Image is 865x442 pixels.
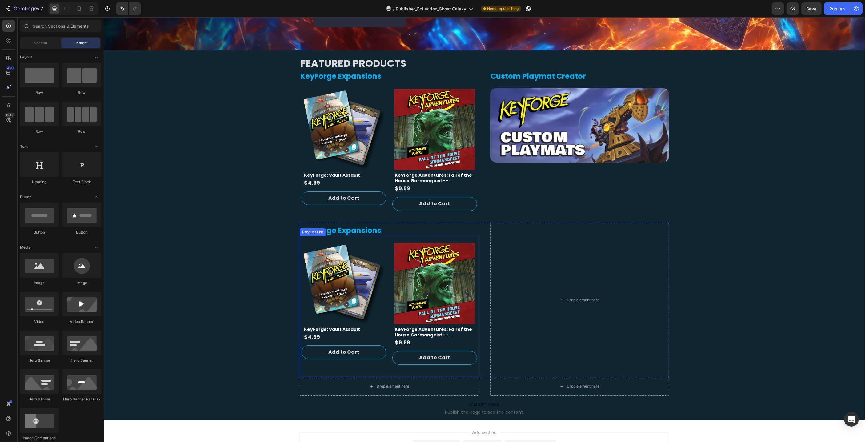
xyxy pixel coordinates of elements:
div: Hero Banner [62,358,101,363]
span: Text [20,144,28,149]
div: Drop element here [273,367,306,372]
div: Hero Banner [20,358,59,363]
div: Beta [5,113,15,118]
div: Undo/Redo [116,2,141,15]
div: Video [20,319,59,324]
div: Hero Banner Parallax [62,396,101,402]
div: Image Comparison [20,435,59,441]
span: Element [74,40,88,46]
div: Add to Cart [225,331,256,340]
div: Row [20,90,59,95]
span: Button [20,194,31,200]
button: Add to Cart [198,328,282,342]
span: Need republishing [487,6,519,11]
h2: FEATURED PRODUCTS [196,41,565,52]
div: Image [62,280,101,286]
a: KeyForge Adventures: Fall of the House Gormangeist -- Nightmare Expansion [290,72,371,153]
a: KeyForge: Vault Assault [200,72,281,153]
span: Toggle open [91,192,101,202]
iframe: Design area [104,17,865,442]
div: Product List [197,212,221,218]
button: Publish [824,2,850,15]
h2: Custom Playmat Creator [386,54,566,64]
span: Media [20,245,31,250]
span: Publisher_Collection_Ghost Galaxy [396,6,466,12]
a: KeyForge Adventures: Fall of the House Gormangeist -- Nightmare Expansion [290,226,371,307]
h2: KeyForge Expansions [196,54,375,64]
h2: KeyForge Adventures: Fall of the House Gormangeist -- Nightmare Expansion [290,309,371,321]
span: Custom Code [196,383,565,391]
span: Layout [20,54,32,60]
div: Hero Banner [20,396,59,402]
h2: KeyForge: Vault Assault [200,155,281,161]
span: Section [34,40,47,46]
div: Add to Cart [225,177,256,186]
div: Video Banner [62,319,101,324]
div: Open Intercom Messenger [844,412,859,427]
span: Add section [366,412,395,418]
input: Search Sections & Elements [20,20,101,32]
h2: KeyForge Adventures: Fall of the House Gormangeist -- Nightmare Expansion [290,155,371,167]
div: Button [20,230,59,235]
button: 7 [2,2,46,15]
div: Add to Cart [315,336,346,345]
p: 7 [40,5,43,12]
button: Add to Cart [289,334,373,348]
a: KeyForge: Vault Assault [200,226,281,307]
div: Text Block [62,179,101,185]
span: Save [807,6,817,11]
div: $9.99 [290,321,371,329]
div: Row [20,129,59,134]
div: Row [62,90,101,95]
span: Toggle open [91,243,101,252]
div: Heading [20,179,59,185]
div: $4.99 [200,161,281,170]
span: Toggle open [91,142,101,151]
div: Row [62,129,101,134]
span: Toggle open [91,52,101,62]
h2: KeyForge Expansions [196,208,375,219]
div: $4.99 [200,315,281,324]
img: gempages_508650578260264057-a5cbe768-9486-44e1-90e1-2b57b53b9521.png [386,71,566,145]
button: Add to Cart [198,174,282,188]
h2: KeyForge: Vault Assault [200,309,281,315]
button: Save [801,2,822,15]
span: / [393,6,394,12]
div: Publish [829,6,845,12]
div: Drop element here [463,367,496,372]
div: Button [62,230,101,235]
button: Add to Cart [289,180,373,194]
div: $9.99 [290,167,371,175]
div: Drop element here [463,280,496,285]
div: 450 [6,66,15,70]
div: Add to Cart [315,182,346,191]
span: Publish the page to see the content. [196,392,565,398]
div: Image [20,280,59,286]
